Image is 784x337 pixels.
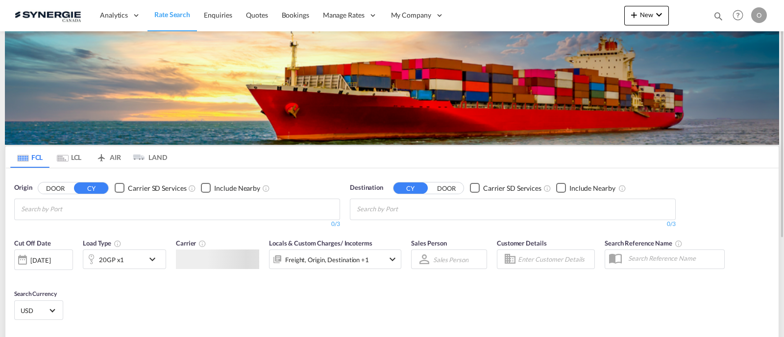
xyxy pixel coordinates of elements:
[751,7,767,23] div: O
[74,182,108,194] button: CY
[115,183,186,193] md-checkbox: Checkbox No Ink
[15,4,81,26] img: 1f56c880d42311ef80fc7dca854c8e59.png
[114,240,122,247] md-icon: icon-information-outline
[470,183,541,193] md-checkbox: Checkbox No Ink
[269,249,401,269] div: Freight Origin Destination Factory Stuffingicon-chevron-down
[14,269,22,282] md-datepicker: Select
[497,239,546,247] span: Customer Details
[653,9,665,21] md-icon: icon-chevron-down
[100,10,128,20] span: Analytics
[201,183,260,193] md-checkbox: Checkbox No Ink
[713,11,724,22] md-icon: icon-magnify
[38,182,73,194] button: DOOR
[49,146,89,168] md-tab-item: LCL
[10,146,167,168] md-pagination-wrapper: Use the left and right arrow keys to navigate between tabs
[83,249,166,269] div: 20GP x1icon-chevron-down
[350,183,383,193] span: Destination
[83,239,122,247] span: Load Type
[262,184,270,192] md-icon: Unchecked: Ignores neighbouring ports when fetching rates.Checked : Includes neighbouring ports w...
[30,256,50,265] div: [DATE]
[147,253,163,265] md-icon: icon-chevron-down
[556,183,615,193] md-checkbox: Checkbox No Ink
[675,240,683,247] md-icon: Your search will be saved by the below given name
[188,184,196,192] md-icon: Unchecked: Search for CY (Container Yard) services for all selected carriers.Checked : Search for...
[14,183,32,193] span: Origin
[391,10,431,20] span: My Company
[518,252,591,267] input: Enter Customer Details
[96,152,107,159] md-icon: icon-airplane
[20,303,58,317] md-select: Select Currency: $ USDUnited States Dollar
[198,240,206,247] md-icon: The selected Trucker/Carrierwill be displayed in the rate results If the rates are from another f...
[269,239,372,247] span: Locals & Custom Charges
[355,199,454,217] md-chips-wrap: Chips container with autocompletion. Enter the text area, type text to search, and then use the u...
[628,11,665,19] span: New
[285,253,369,267] div: Freight Origin Destination Factory Stuffing
[387,253,398,265] md-icon: icon-chevron-down
[569,183,615,193] div: Include Nearby
[154,10,190,19] span: Rate Search
[21,306,48,315] span: USD
[357,202,450,217] input: Chips input.
[246,11,268,19] span: Quotes
[628,9,640,21] md-icon: icon-plus 400-fg
[204,11,232,19] span: Enquiries
[543,184,551,192] md-icon: Unchecked: Search for CY (Container Yard) services for all selected carriers.Checked : Search for...
[14,239,51,247] span: Cut Off Date
[483,183,541,193] div: Carrier SD Services
[5,31,779,145] img: LCL+%26+FCL+BACKGROUND.png
[624,6,669,25] button: icon-plus 400-fgNewicon-chevron-down
[89,146,128,168] md-tab-item: AIR
[128,146,167,168] md-tab-item: LAND
[623,251,724,266] input: Search Reference Name
[605,239,683,247] span: Search Reference Name
[618,184,626,192] md-icon: Unchecked: Ignores neighbouring ports when fetching rates.Checked : Includes neighbouring ports w...
[341,239,372,247] span: / Incoterms
[14,220,340,228] div: 0/3
[282,11,309,19] span: Bookings
[20,199,118,217] md-chips-wrap: Chips container with autocompletion. Enter the text area, type text to search, and then use the u...
[393,182,428,194] button: CY
[99,253,124,267] div: 20GP x1
[432,252,469,267] md-select: Sales Person
[730,7,751,24] div: Help
[176,239,206,247] span: Carrier
[323,10,365,20] span: Manage Rates
[21,202,114,217] input: Chips input.
[713,11,724,25] div: icon-magnify
[350,220,676,228] div: 0/3
[730,7,746,23] span: Help
[429,182,464,194] button: DOOR
[14,249,73,270] div: [DATE]
[411,239,447,247] span: Sales Person
[14,290,57,297] span: Search Currency
[128,183,186,193] div: Carrier SD Services
[10,146,49,168] md-tab-item: FCL
[214,183,260,193] div: Include Nearby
